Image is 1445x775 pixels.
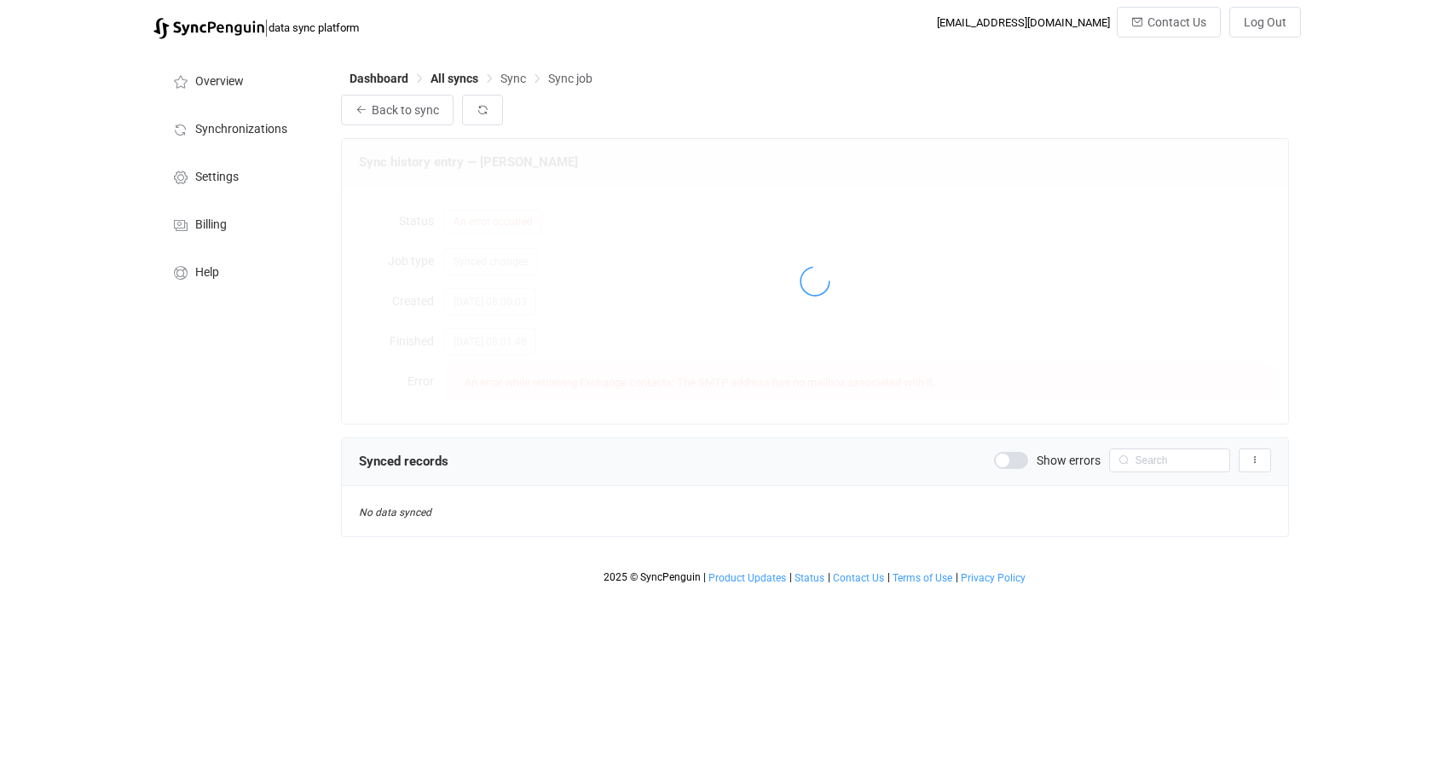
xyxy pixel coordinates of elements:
[708,572,786,584] span: Product Updates
[893,572,952,584] span: Terms of Use
[372,103,439,117] span: Back to sync
[431,72,478,85] span: All syncs
[604,571,701,583] span: 2025 © SyncPenguin
[1229,7,1301,38] button: Log Out
[832,572,885,584] a: Contact Us
[195,266,219,280] span: Help
[359,454,448,469] span: Synced records
[195,123,287,136] span: Synchronizations
[937,16,1110,29] div: [EMAIL_ADDRESS][DOMAIN_NAME]
[795,572,824,584] span: Status
[264,15,269,39] span: |
[956,571,958,583] span: |
[500,72,526,85] span: Sync
[708,572,787,584] a: Product Updates
[703,571,706,583] span: |
[350,72,408,85] span: Dashboard
[1244,15,1286,29] span: Log Out
[269,21,359,34] span: data sync platform
[195,171,239,184] span: Settings
[828,571,830,583] span: |
[960,572,1026,584] a: Privacy Policy
[794,572,825,584] a: Status
[195,218,227,232] span: Billing
[153,15,359,39] a: |data sync platform
[341,95,454,125] button: Back to sync
[548,72,592,85] span: Sync job
[1109,448,1230,472] input: Search
[153,247,324,295] a: Help
[153,104,324,152] a: Synchronizations
[153,152,324,200] a: Settings
[1147,15,1206,29] span: Contact Us
[350,72,592,84] div: Breadcrumb
[1037,454,1101,466] span: Show errors
[153,56,324,104] a: Overview
[153,200,324,247] a: Billing
[195,75,244,89] span: Overview
[961,572,1026,584] span: Privacy Policy
[892,572,953,584] a: Terms of Use
[1117,7,1221,38] button: Contact Us
[833,572,884,584] span: Contact Us
[789,571,792,583] span: |
[887,571,890,583] span: |
[153,18,264,39] img: syncpenguin.svg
